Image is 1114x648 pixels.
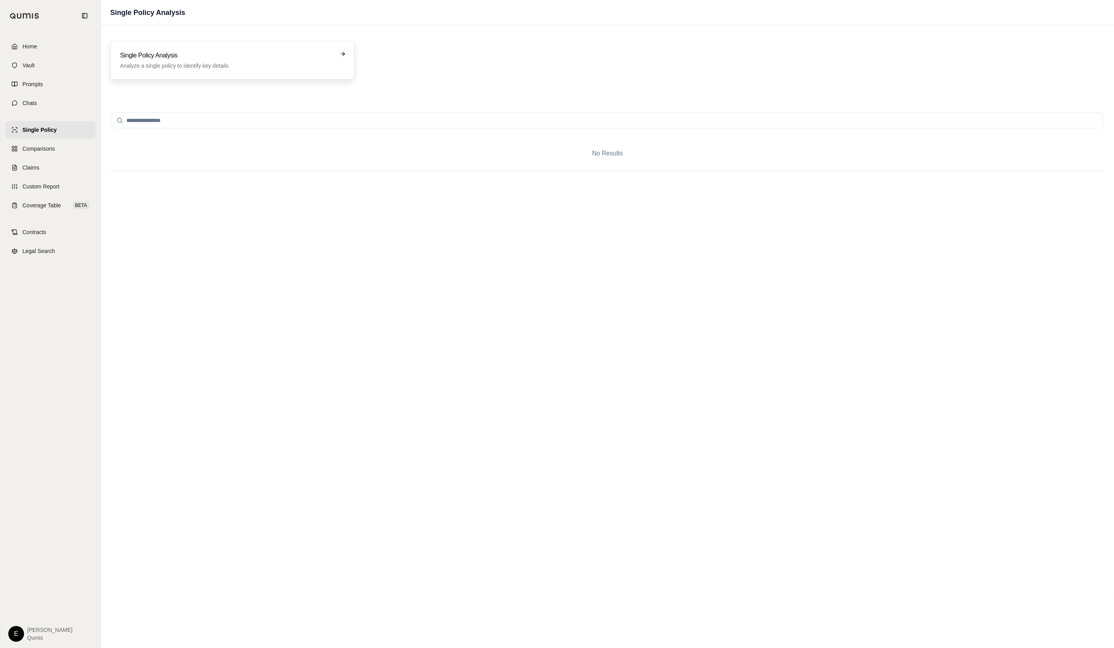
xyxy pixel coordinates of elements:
[22,99,37,107] span: Chats
[5,178,96,195] a: Custom Report
[22,126,57,134] span: Single Policy
[110,7,185,18] h1: Single Policy Analysis
[5,140,96,157] a: Comparisons
[27,634,72,642] span: Qumis
[110,136,1105,171] div: No Results
[22,145,55,153] span: Comparisons
[22,228,46,236] span: Contracts
[22,61,35,69] span: Vault
[5,94,96,112] a: Chats
[22,164,39,172] span: Claims
[22,247,55,255] span: Legal Search
[22,42,37,50] span: Home
[22,80,43,88] span: Prompts
[10,13,39,19] img: Qumis Logo
[5,38,96,55] a: Home
[22,183,59,190] span: Custom Report
[73,201,89,209] span: BETA
[5,57,96,74] a: Vault
[120,62,333,70] p: Analyze a single policy to identify key details
[5,197,96,214] a: Coverage TableBETA
[22,201,61,209] span: Coverage Table
[5,242,96,260] a: Legal Search
[5,159,96,176] a: Claims
[27,626,72,634] span: [PERSON_NAME]
[8,626,24,642] div: E
[5,76,96,93] a: Prompts
[78,9,91,22] button: Collapse sidebar
[5,223,96,241] a: Contracts
[5,121,96,138] a: Single Policy
[120,51,333,60] h3: Single Policy Analysis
